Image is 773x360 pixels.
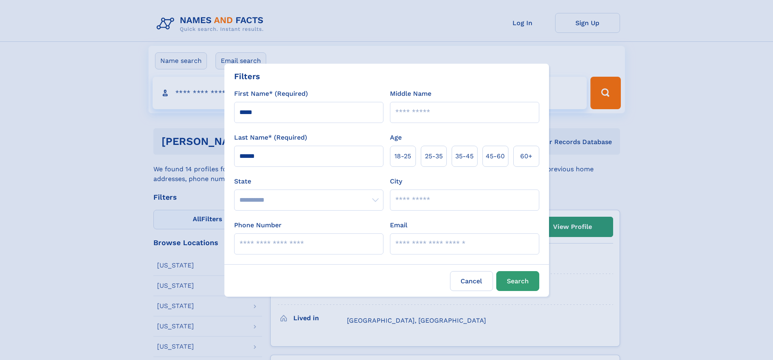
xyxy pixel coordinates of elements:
[234,133,307,142] label: Last Name* (Required)
[390,177,402,186] label: City
[390,89,431,99] label: Middle Name
[486,151,505,161] span: 45‑60
[496,271,539,291] button: Search
[234,177,383,186] label: State
[234,70,260,82] div: Filters
[455,151,474,161] span: 35‑45
[234,220,282,230] label: Phone Number
[390,220,407,230] label: Email
[520,151,532,161] span: 60+
[394,151,411,161] span: 18‑25
[450,271,493,291] label: Cancel
[390,133,402,142] label: Age
[425,151,443,161] span: 25‑35
[234,89,308,99] label: First Name* (Required)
